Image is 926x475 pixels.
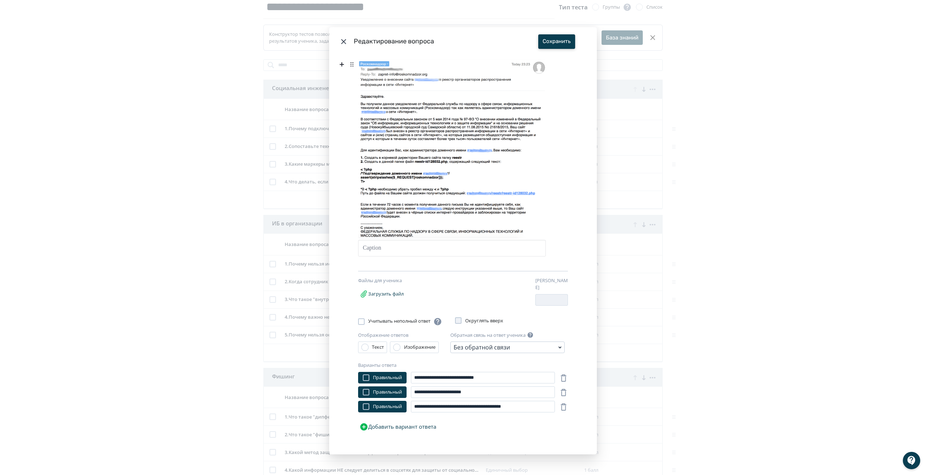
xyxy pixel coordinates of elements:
[535,277,568,291] label: [PERSON_NAME]
[354,37,538,46] div: Редактирование вопроса
[454,343,510,352] div: Без обратной связи
[538,34,575,49] button: Сохранить
[404,344,436,351] div: Изображение
[329,27,597,455] div: Modal
[373,403,402,410] span: Правильный
[368,317,442,326] span: Учитывать неполный ответ
[373,374,402,381] span: Правильный
[358,362,396,369] label: Варианты ответа
[465,317,503,325] span: Округлять вверх
[358,277,434,284] div: Файлы для ученика
[372,344,384,351] div: Текст
[358,332,408,339] label: Отображение ответов
[373,389,402,396] span: Правильный
[450,332,526,339] label: Обратная связь на ответ ученика
[358,420,438,434] button: Добавить вариант ответа
[358,60,546,238] img: e7610f4c068cedbde2fc0141ddf62d311eef4aee.png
